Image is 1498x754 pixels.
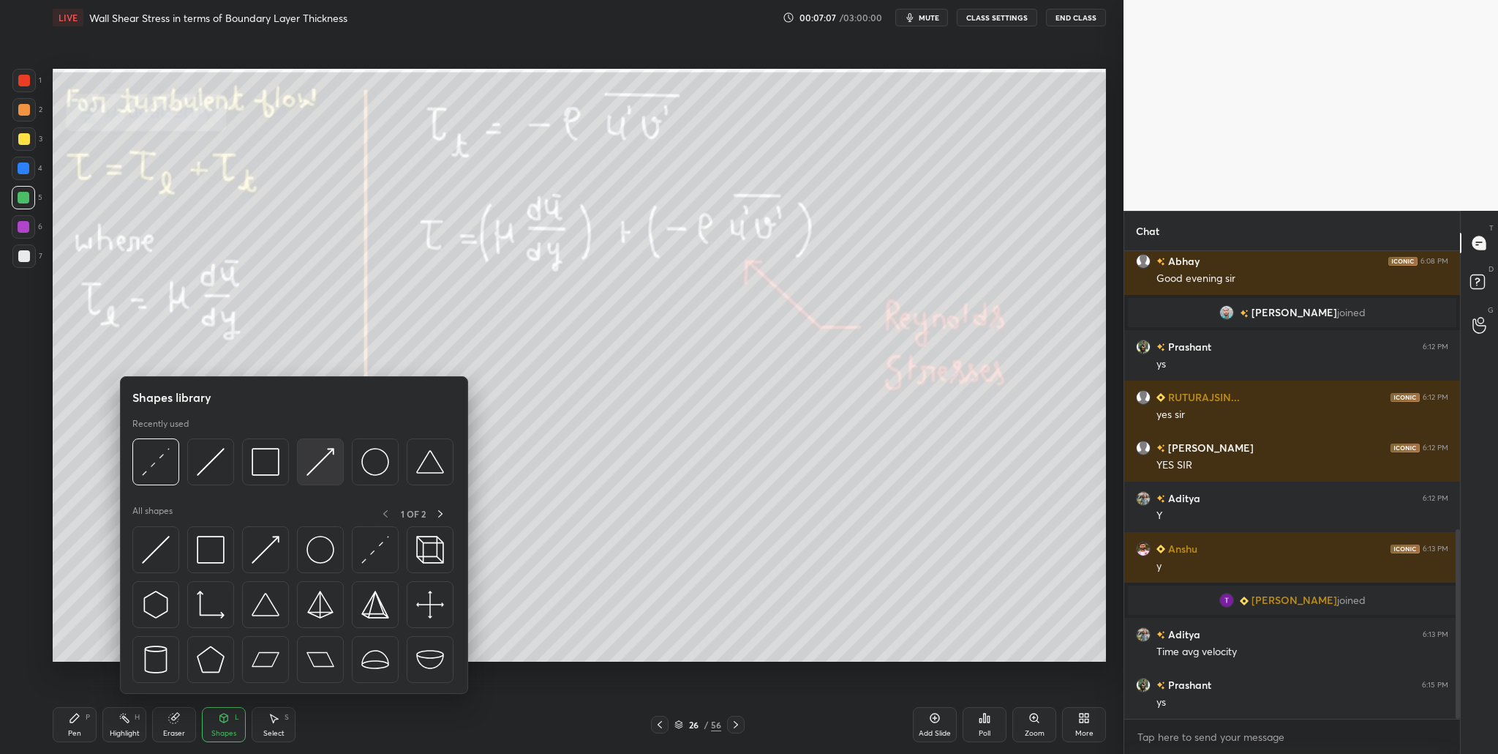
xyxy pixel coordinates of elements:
img: svg+xml;charset=utf-8,%3Csvg%20xmlns%3D%22http%3A%2F%2Fwww.w3.org%2F2000%2Fsvg%22%20width%3D%2236... [361,448,389,476]
div: LIVE [53,9,83,26]
div: Add Slide [919,730,951,737]
div: 6:12 PM [1423,444,1448,452]
div: Poll [979,730,990,737]
h6: Anshu [1165,541,1197,556]
h6: [PERSON_NAME] [1165,440,1254,455]
img: default.png [1136,441,1151,455]
img: no-rating-badge.077c3623.svg [1156,631,1165,639]
img: svg+xml;charset=utf-8,%3Csvg%20xmlns%3D%22http%3A%2F%2Fwww.w3.org%2F2000%2Fsvg%22%20width%3D%2240... [416,591,444,619]
div: S [285,714,289,721]
img: iconic-dark.1390631f.png [1390,545,1420,553]
div: yes sir [1156,408,1448,422]
div: 56 [711,718,721,731]
div: 6:15 PM [1422,681,1448,690]
img: 2def19b0d2cc4c8eba1c18421231d572.jpg [1219,305,1234,320]
div: 1 [12,69,42,92]
img: svg+xml;charset=utf-8,%3Csvg%20xmlns%3D%22http%3A%2F%2Fwww.w3.org%2F2000%2Fsvg%22%20width%3D%2234... [361,591,389,619]
img: iconic-dark.1390631f.png [1390,393,1420,402]
div: More [1075,730,1094,737]
img: svg+xml;charset=utf-8,%3Csvg%20xmlns%3D%22http%3A%2F%2Fwww.w3.org%2F2000%2Fsvg%22%20width%3D%2244... [306,646,334,673]
div: 4 [12,157,42,180]
p: D [1488,264,1494,275]
img: svg+xml;charset=utf-8,%3Csvg%20xmlns%3D%22http%3A%2F%2Fwww.w3.org%2F2000%2Fsvg%22%20width%3D%2233... [197,591,225,619]
img: svg+xml;charset=utf-8,%3Csvg%20xmlns%3D%22http%3A%2F%2Fwww.w3.org%2F2000%2Fsvg%22%20width%3D%2238... [252,591,279,619]
span: [PERSON_NAME] [1252,307,1337,318]
span: joined [1337,307,1366,318]
p: G [1488,305,1494,316]
img: no-rating-badge.077c3623.svg [1156,495,1165,503]
img: no-rating-badge.077c3623.svg [1156,682,1165,690]
img: default.png [1136,390,1151,405]
h6: RUTURAJSIN... [1165,389,1240,405]
div: 6:12 PM [1423,343,1448,351]
img: svg+xml;charset=utf-8,%3Csvg%20xmlns%3D%22http%3A%2F%2Fwww.w3.org%2F2000%2Fsvg%22%20width%3D%2234... [306,591,334,619]
div: y [1156,559,1448,574]
p: Chat [1124,212,1171,250]
div: Shapes [211,730,236,737]
img: svg+xml;charset=utf-8,%3Csvg%20xmlns%3D%22http%3A%2F%2Fwww.w3.org%2F2000%2Fsvg%22%20width%3D%2230... [197,448,225,476]
img: svg+xml;charset=utf-8,%3Csvg%20xmlns%3D%22http%3A%2F%2Fwww.w3.org%2F2000%2Fsvg%22%20width%3D%2234... [252,448,279,476]
div: H [135,714,140,721]
button: mute [895,9,948,26]
div: Good evening sir [1156,272,1448,286]
div: Y [1156,509,1448,523]
h6: Abhay [1165,253,1200,269]
div: 5 [12,186,42,209]
p: Recently used [132,418,189,430]
div: YES SIR [1156,458,1448,473]
span: joined [1337,594,1366,606]
h6: Aditya [1165,490,1200,506]
img: 2bf1f5098ed64b959cd62243b4407c44.jpg [1136,340,1151,354]
div: 7 [12,245,42,268]
img: no-rating-badge.077c3623.svg [1240,310,1249,318]
img: default.png [1136,254,1151,269]
img: iconic-dark.1390631f.png [1390,444,1420,452]
img: 5b90304895b24c67bb783bfe5fc7c1fa.42549405_3 [1219,593,1234,608]
img: svg+xml;charset=utf-8,%3Csvg%20xmlns%3D%22http%3A%2F%2Fwww.w3.org%2F2000%2Fsvg%22%20width%3D%2238... [361,646,389,673]
h4: Wall Shear Stress in terms of Boundary Layer Thickness [89,11,347,25]
img: svg+xml;charset=utf-8,%3Csvg%20xmlns%3D%22http%3A%2F%2Fwww.w3.org%2F2000%2Fsvg%22%20width%3D%2230... [306,448,334,476]
button: CLASS SETTINGS [957,9,1037,26]
img: svg+xml;charset=utf-8,%3Csvg%20xmlns%3D%22http%3A%2F%2Fwww.w3.org%2F2000%2Fsvg%22%20width%3D%2230... [361,536,389,564]
div: 6:13 PM [1423,630,1448,639]
img: iconic-dark.1390631f.png [1388,257,1418,266]
img: svg+xml;charset=utf-8,%3Csvg%20xmlns%3D%22http%3A%2F%2Fwww.w3.org%2F2000%2Fsvg%22%20width%3D%2234... [197,536,225,564]
img: Learner_Badge_beginner_1_8b307cf2a0.svg [1156,393,1165,402]
div: 6:08 PM [1420,257,1448,266]
div: 6:13 PM [1423,545,1448,553]
div: ys [1156,357,1448,372]
div: Zoom [1025,730,1045,737]
img: svg+xml;charset=utf-8,%3Csvg%20xmlns%3D%22http%3A%2F%2Fwww.w3.org%2F2000%2Fsvg%22%20width%3D%2230... [142,448,170,476]
img: fa92e4f3338c41659a969829464eb485.jpg [1136,627,1151,642]
img: svg+xml;charset=utf-8,%3Csvg%20xmlns%3D%22http%3A%2F%2Fwww.w3.org%2F2000%2Fsvg%22%20width%3D%2236... [306,536,334,564]
div: Select [263,730,285,737]
img: no-rating-badge.077c3623.svg [1156,444,1165,452]
img: svg+xml;charset=utf-8,%3Csvg%20xmlns%3D%22http%3A%2F%2Fwww.w3.org%2F2000%2Fsvg%22%20width%3D%2230... [252,536,279,564]
h6: Prashant [1165,677,1211,693]
div: 6 [12,215,42,239]
img: svg+xml;charset=utf-8,%3Csvg%20xmlns%3D%22http%3A%2F%2Fwww.w3.org%2F2000%2Fsvg%22%20width%3D%2238... [416,646,444,673]
div: P [86,714,90,721]
div: Highlight [110,730,140,737]
div: 6:12 PM [1423,393,1448,402]
h5: Shapes library [132,389,211,406]
div: ys [1156,695,1448,710]
div: / [704,720,708,729]
p: All shapes [132,505,173,523]
img: no-rating-badge.077c3623.svg [1156,343,1165,351]
img: 785525d35f8f434088e19bcf4eb51d34.jpg [1136,542,1151,556]
img: svg+xml;charset=utf-8,%3Csvg%20xmlns%3D%22http%3A%2F%2Fwww.w3.org%2F2000%2Fsvg%22%20width%3D%2235... [416,536,444,564]
h6: Prashant [1165,339,1211,354]
span: [PERSON_NAME] [1252,594,1337,606]
img: fa92e4f3338c41659a969829464eb485.jpg [1136,491,1151,506]
img: no-rating-badge.077c3623.svg [1156,258,1165,266]
div: L [235,714,239,721]
img: svg+xml;charset=utf-8,%3Csvg%20xmlns%3D%22http%3A%2F%2Fwww.w3.org%2F2000%2Fsvg%22%20width%3D%2230... [142,536,170,564]
h6: Aditya [1165,627,1200,642]
div: 2 [12,98,42,122]
div: grid [1124,251,1460,719]
div: Pen [68,730,81,737]
img: svg+xml;charset=utf-8,%3Csvg%20xmlns%3D%22http%3A%2F%2Fwww.w3.org%2F2000%2Fsvg%22%20width%3D%2234... [197,646,225,673]
div: 6:12 PM [1423,494,1448,503]
div: 26 [686,720,701,729]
